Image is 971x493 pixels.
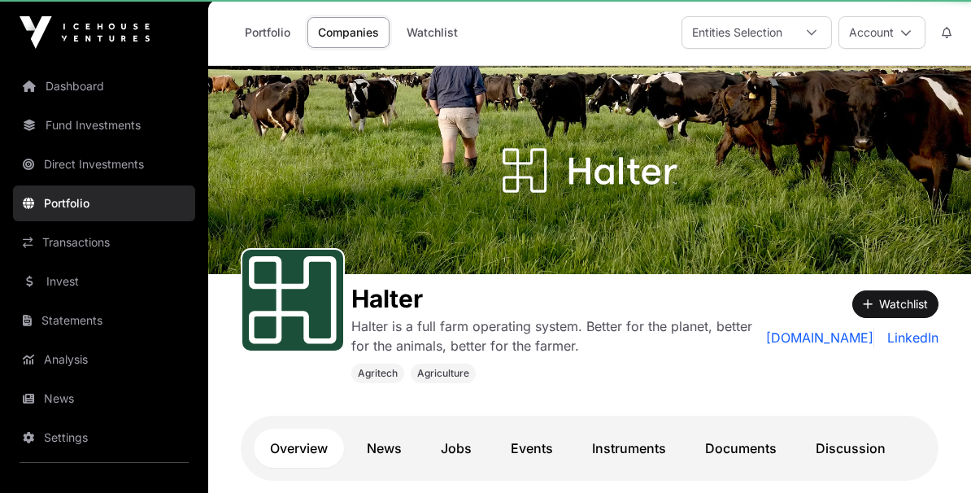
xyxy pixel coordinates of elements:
[881,328,938,347] a: LinkedIn
[13,303,195,338] a: Statements
[417,367,469,380] span: Agriculture
[766,328,874,347] a: [DOMAIN_NAME]
[852,290,938,318] button: Watchlist
[254,429,925,468] nav: Tabs
[13,264,195,299] a: Invest
[13,185,195,221] a: Portfolio
[425,429,488,468] a: Jobs
[13,225,195,260] a: Transactions
[576,429,682,468] a: Instruments
[396,17,468,48] a: Watchlist
[208,66,971,274] img: Halter
[20,16,150,49] img: Icehouse Ventures Logo
[358,367,398,380] span: Agritech
[689,429,793,468] a: Documents
[682,17,792,48] div: Entities Selection
[234,17,301,48] a: Portfolio
[13,146,195,182] a: Direct Investments
[249,256,337,344] img: Halter-Favicon.svg
[838,16,925,49] button: Account
[13,68,195,104] a: Dashboard
[13,381,195,417] a: News
[13,107,195,143] a: Fund Investments
[351,429,418,468] a: News
[351,316,764,356] p: Halter is a full farm operating system. Better for the planet, better for the animals, better for...
[254,429,344,468] a: Overview
[799,429,902,468] a: Discussion
[13,342,195,377] a: Analysis
[351,284,764,313] h1: Halter
[307,17,390,48] a: Companies
[494,429,569,468] a: Events
[13,420,195,456] a: Settings
[890,415,971,493] iframe: Chat Widget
